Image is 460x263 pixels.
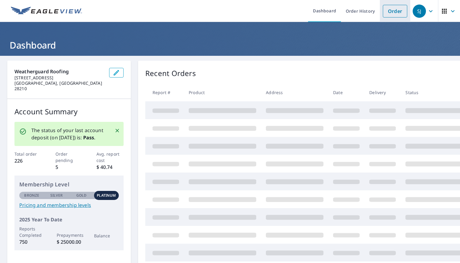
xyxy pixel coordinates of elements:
p: Order pending [55,151,83,163]
p: Membership Level [19,180,119,189]
p: Account Summary [14,106,124,117]
p: Recent Orders [145,68,196,79]
h1: Dashboard [7,39,453,51]
p: 750 [19,238,44,246]
th: Report # [145,84,184,101]
p: Balance [94,233,119,239]
th: Address [261,84,328,101]
th: Delivery [364,84,401,101]
p: $ 40.74 [96,163,124,171]
p: 5 [55,163,83,171]
div: SJ [413,5,426,18]
p: 226 [14,157,42,164]
p: [GEOGRAPHIC_DATA], [GEOGRAPHIC_DATA] 28210 [14,81,104,91]
p: Total order [14,151,42,157]
img: EV Logo [11,7,82,16]
p: Weatherguard Roofing [14,68,104,75]
p: Gold [76,193,87,198]
b: Pass [83,134,94,141]
p: [STREET_ADDRESS] [14,75,104,81]
th: Date [328,84,364,101]
a: Order [383,5,407,17]
p: Silver [50,193,63,198]
p: $ 25000.00 [57,238,82,246]
p: 2025 Year To Date [19,216,119,223]
p: The status of your last account deposit (on [DATE]) is: . [31,127,107,141]
p: Avg. report cost [96,151,124,163]
p: Reports Completed [19,226,44,238]
button: Close [113,127,121,135]
th: Product [184,84,261,101]
p: Bronze [24,193,39,198]
p: Prepayments [57,232,82,238]
a: Pricing and membership levels [19,201,119,209]
p: Platinum [97,193,116,198]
